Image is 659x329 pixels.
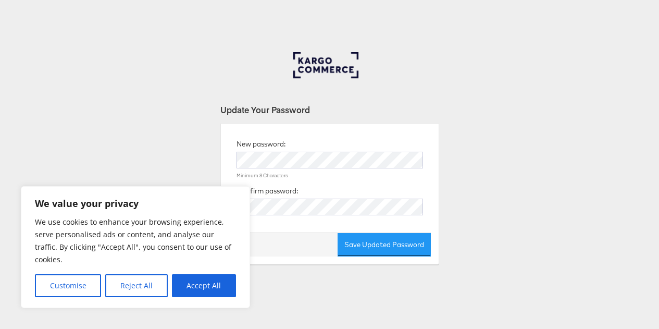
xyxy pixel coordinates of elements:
[35,274,101,297] button: Customise
[35,197,236,210] p: We value your privacy
[237,186,298,196] label: Confirm password:
[237,139,285,149] label: New password:
[220,104,439,116] div: Update Your Password
[338,233,431,257] button: Save Updated Password
[21,186,250,308] div: We value your privacy
[35,216,236,266] p: We use cookies to enhance your browsing experience, serve personalised ads or content, and analys...
[237,172,288,179] small: Minimum 8 Characters
[172,274,236,297] button: Accept All
[105,274,167,297] button: Reject All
